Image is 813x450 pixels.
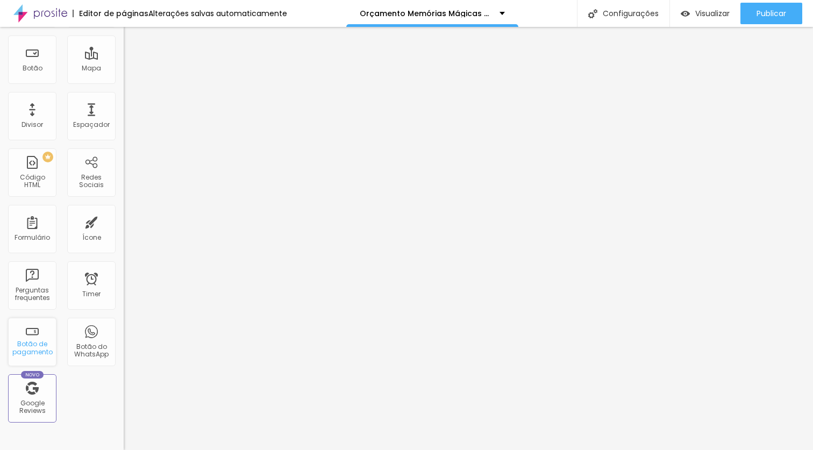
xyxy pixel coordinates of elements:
div: Botão de pagamento [11,340,53,356]
div: Botão do WhatsApp [70,343,112,359]
div: Perguntas frequentes [11,287,53,302]
span: Visualizar [695,9,730,18]
span: Publicar [757,9,786,18]
button: Publicar [740,3,802,24]
div: Timer [82,290,101,298]
div: Ícone [82,234,101,241]
div: Novo [21,371,44,378]
img: Icone [588,9,597,18]
button: Visualizar [670,3,740,24]
p: Orçamento Memórias Mágicas Terra [DATE] [360,10,491,17]
div: Google Reviews [11,399,53,415]
div: Mapa [82,65,101,72]
img: view-1.svg [681,9,690,18]
div: Redes Sociais [70,174,112,189]
div: Alterações salvas automaticamente [148,10,287,17]
div: Formulário [15,234,50,241]
div: Espaçador [73,121,110,128]
div: Divisor [22,121,43,128]
div: Botão [23,65,42,72]
div: Editor de páginas [73,10,148,17]
div: Código HTML [11,174,53,189]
